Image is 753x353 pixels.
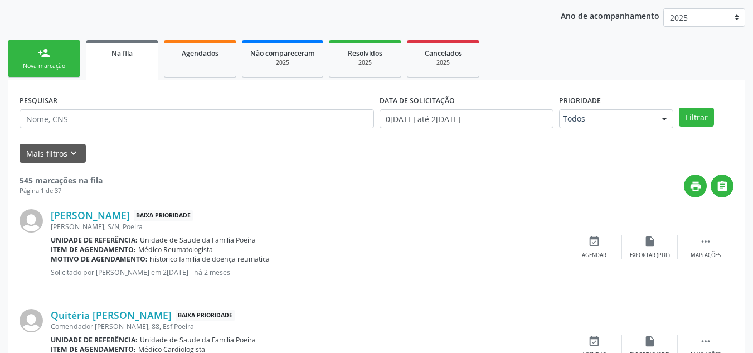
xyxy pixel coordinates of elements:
[51,309,172,321] a: Quitéria [PERSON_NAME]
[699,235,712,248] i: 
[644,235,656,248] i: insert_drive_file
[20,175,103,186] strong: 545 marcações na fila
[20,309,43,332] img: img
[51,222,566,231] div: [PERSON_NAME], S/N, Poeira
[176,310,235,321] span: Baixa Prioridade
[150,254,270,264] span: historico familia de doença reumatica
[380,109,554,128] input: Selecione um intervalo
[588,335,600,347] i: event_available
[51,254,148,264] b: Motivo de agendamento:
[134,210,193,221] span: Baixa Prioridade
[51,322,566,331] div: Comendador [PERSON_NAME], 88, Esf Poeira
[20,186,103,196] div: Página 1 de 37
[561,8,659,22] p: Ano de acompanhamento
[711,175,733,197] button: 
[699,335,712,347] i: 
[582,252,606,259] div: Agendar
[20,144,86,163] button: Mais filtroskeyboard_arrow_down
[563,113,650,124] span: Todos
[67,147,80,159] i: keyboard_arrow_down
[337,59,393,67] div: 2025
[380,92,455,109] label: DATA DE SOLICITAÇÃO
[51,245,136,254] b: Item de agendamento:
[140,335,256,345] span: Unidade de Saude da Familia Poeira
[20,209,43,233] img: img
[140,235,256,245] span: Unidade de Saude da Familia Poeira
[51,209,130,221] a: [PERSON_NAME]
[679,108,714,127] button: Filtrar
[16,62,72,70] div: Nova marcação
[691,252,721,259] div: Mais ações
[588,235,600,248] i: event_available
[20,109,374,128] input: Nome, CNS
[716,180,728,192] i: 
[51,235,138,245] b: Unidade de referência:
[38,47,50,59] div: person_add
[630,252,670,259] div: Exportar (PDF)
[684,175,707,197] button: print
[559,92,601,109] label: Prioridade
[689,180,702,192] i: print
[111,49,133,58] span: Na fila
[415,59,471,67] div: 2025
[20,92,57,109] label: PESQUISAR
[348,49,382,58] span: Resolvidos
[182,49,218,58] span: Agendados
[425,49,462,58] span: Cancelados
[138,245,213,254] span: Médico Reumatologista
[51,268,566,277] p: Solicitado por [PERSON_NAME] em 2[DATE] - há 2 meses
[250,49,315,58] span: Não compareceram
[644,335,656,347] i: insert_drive_file
[250,59,315,67] div: 2025
[51,335,138,345] b: Unidade de referência:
